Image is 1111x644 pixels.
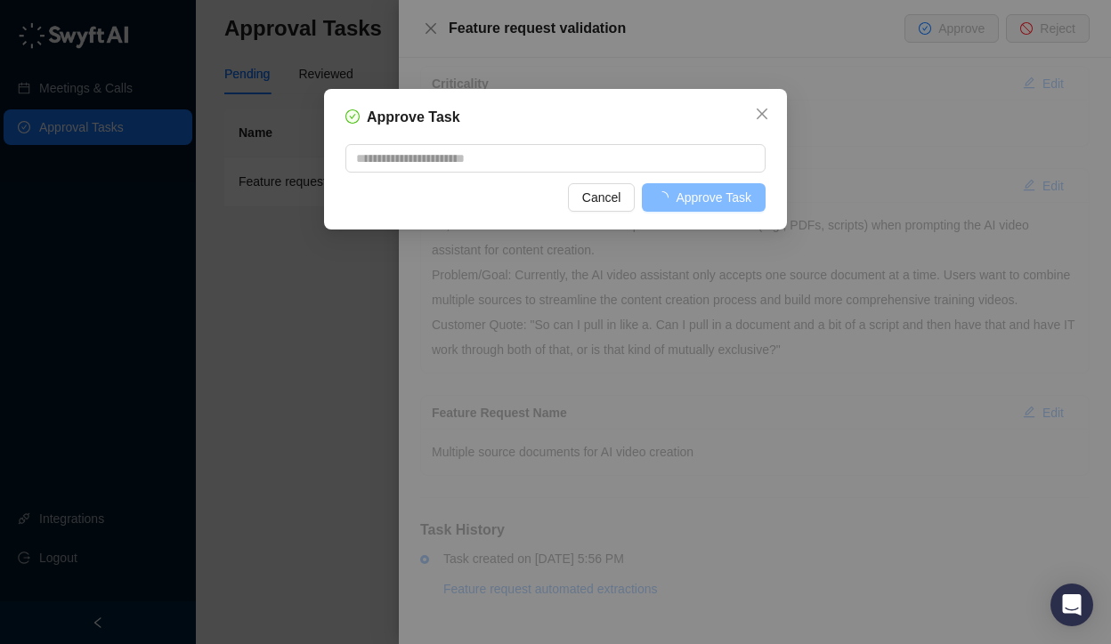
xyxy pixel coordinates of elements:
[642,183,766,212] button: Approve Task
[367,107,460,128] h5: Approve Task
[568,183,636,212] button: Cancel
[1050,584,1093,626] div: Open Intercom Messenger
[748,100,776,128] button: Close
[582,188,621,207] span: Cancel
[654,189,670,205] span: loading
[676,188,751,207] span: Approve Task
[345,109,360,124] span: check-circle
[755,107,769,121] span: close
